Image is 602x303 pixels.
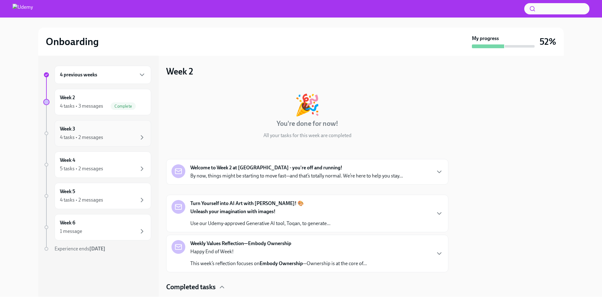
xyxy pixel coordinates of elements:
h6: Week 3 [60,126,75,132]
img: Udemy [13,4,33,14]
a: Week 45 tasks • 2 messages [43,151,151,178]
strong: Welcome to Week 2 at [GEOGRAPHIC_DATA] - you're off and running! [190,164,342,171]
h6: Week 5 [60,188,75,195]
div: 1 message [60,228,82,235]
h4: You're done for now! [277,119,338,128]
div: 4 tasks • 2 messages [60,197,103,203]
a: Week 61 message [43,214,151,240]
strong: Unleash your imagination with images! [190,208,276,214]
div: 4 tasks • 2 messages [60,134,103,141]
div: Completed tasks [166,282,448,292]
p: This week’s reflection focuses on —Ownership is at the core of... [190,260,367,267]
h3: 52% [540,36,556,47]
h6: Week 2 [60,94,75,101]
strong: Weekly Values Reflection—Embody Ownership [190,240,291,247]
strong: [DATE] [89,246,105,252]
p: Use our Udemy-approved Generative AI tool, Toqan, to generate... [190,220,330,227]
h3: Week 2 [166,66,193,77]
strong: My progress [472,35,499,42]
p: Happy End of Week! [190,248,367,255]
div: 4 tasks • 3 messages [60,103,103,110]
h6: Week 6 [60,219,75,226]
span: Experience ends [55,246,105,252]
strong: Turn Yourself into AI Art with [PERSON_NAME]! 🎨 [190,200,304,207]
div: 🎉 [294,95,320,115]
h6: 4 previous weeks [60,71,97,78]
a: Week 34 tasks • 2 messages [43,120,151,146]
span: Complete [111,104,136,109]
strong: Embody Ownership [260,260,303,266]
p: All your tasks for this week are completed [263,132,351,139]
h6: Week 4 [60,157,75,164]
div: 5 tasks • 2 messages [60,165,103,172]
div: 4 previous weeks [55,66,151,84]
a: Week 24 tasks • 3 messagesComplete [43,89,151,115]
h4: Completed tasks [166,282,216,292]
a: Week 54 tasks • 2 messages [43,183,151,209]
h2: Onboarding [46,35,99,48]
p: By now, things might be starting to move fast—and that’s totally normal. We’re here to help you s... [190,172,403,179]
